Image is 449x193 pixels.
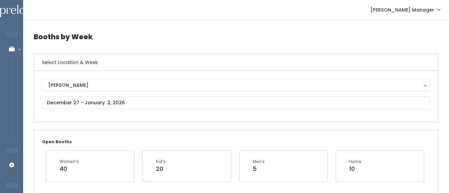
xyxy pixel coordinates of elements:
[34,54,438,71] h6: Select Location & Week
[253,165,265,173] div: 5
[42,79,430,91] button: [PERSON_NAME]
[349,165,361,173] div: 10
[59,165,79,173] div: 40
[370,6,434,14] span: [PERSON_NAME] Manager
[156,165,166,173] div: 20
[59,159,79,165] div: Women's
[364,3,446,17] a: [PERSON_NAME] Manager
[349,159,361,165] div: Home
[48,81,424,89] div: [PERSON_NAME]
[34,28,438,46] h4: Booths by Week
[253,159,265,165] div: Men's
[42,139,72,145] small: Open Booths
[42,96,430,109] input: December 27 - January 2, 2026
[156,159,166,165] div: Kid's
